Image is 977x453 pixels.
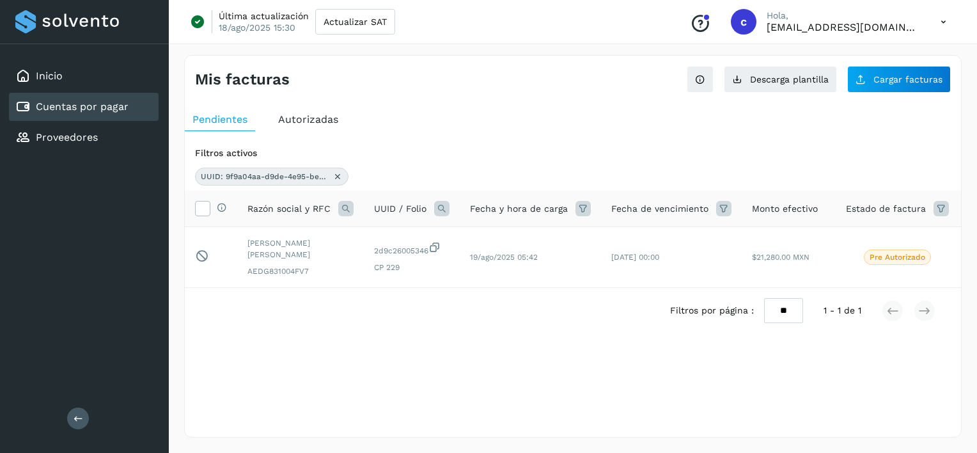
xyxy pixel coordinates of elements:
[611,253,659,262] span: [DATE] 00:00
[9,62,159,90] div: Inicio
[470,202,568,216] span: Fecha y hora de carga
[219,22,295,33] p: 18/ago/2025 15:30
[374,202,426,216] span: UUID / Folio
[247,202,331,216] span: Razón social y RFC
[247,237,354,260] span: [PERSON_NAME] [PERSON_NAME]
[374,262,449,273] span: CP 229
[324,17,387,26] span: Actualizar SAT
[724,66,837,93] button: Descarga plantilla
[219,10,309,22] p: Última actualización
[374,241,449,257] span: 2d9c26005346
[9,123,159,152] div: Proveedores
[670,304,754,317] span: Filtros por página :
[847,66,951,93] button: Cargar facturas
[752,253,809,262] span: $21,280.00 MXN
[752,202,818,216] span: Monto efectivo
[846,202,926,216] span: Estado de factura
[9,93,159,121] div: Cuentas por pagar
[201,171,329,182] span: UUID: 9f9a04aa-d9de-4e95-beb0-2d9c26005346
[36,131,98,143] a: Proveedores
[195,147,951,160] div: Filtros activos
[36,70,63,82] a: Inicio
[824,304,861,317] span: 1 - 1 de 1
[195,70,290,89] h4: Mis facturas
[767,10,920,21] p: Hola,
[247,266,354,277] span: AEDG831004FV7
[192,113,247,125] span: Pendientes
[870,253,925,262] p: Pre Autorizado
[470,253,538,262] span: 19/ago/2025 05:42
[767,21,920,33] p: cxp@53cargo.com
[278,113,338,125] span: Autorizadas
[873,75,942,84] span: Cargar facturas
[315,9,395,35] button: Actualizar SAT
[750,75,829,84] span: Descarga plantilla
[36,100,129,113] a: Cuentas por pagar
[611,202,708,216] span: Fecha de vencimiento
[195,168,348,186] div: UUID: 9f9a04aa-d9de-4e95-beb0-2d9c26005346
